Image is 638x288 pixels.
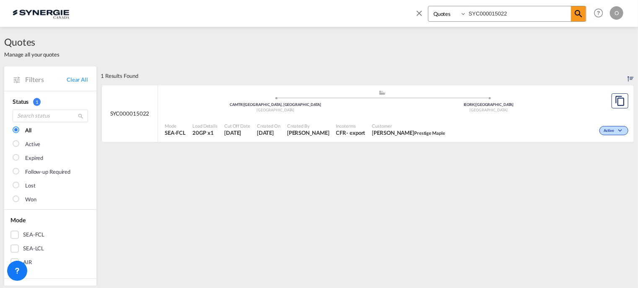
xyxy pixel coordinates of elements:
[25,154,43,162] div: Expired
[78,113,84,119] md-icon: icon-magnify
[610,6,623,20] div: O
[13,98,29,105] span: Status
[591,6,606,20] span: Help
[25,126,31,135] div: All
[10,258,90,267] md-checkbox: AIR
[573,9,584,19] md-icon: icon-magnify
[102,85,634,142] div: SYC000015022 assets/icons/custom/ship-fill.svgassets/icons/custom/roll-o-plane.svgOriginMontreal,...
[257,129,280,136] span: 24 Sep 2025
[25,140,40,149] div: Active
[13,110,88,122] input: Search status
[257,123,280,129] span: Created On
[4,51,60,58] span: Manage all your quotes
[224,129,250,136] span: 24 Sep 2025
[628,67,634,85] div: Sort by: Created On
[604,128,616,134] span: Active
[23,231,44,239] div: SEA-FCL
[224,123,250,129] span: Cut Off Date
[612,93,628,108] button: Copy Quote
[616,129,626,133] md-icon: icon-chevron-down
[336,129,347,136] div: CFR
[591,6,610,21] div: Help
[230,102,321,107] span: CAMTR [GEOGRAPHIC_DATA], [GEOGRAPHIC_DATA]
[110,110,150,117] span: SYC000015022
[599,126,628,135] div: Change Status Here
[165,123,186,129] span: Mode
[23,258,32,267] div: AIR
[336,129,366,136] div: CFR export
[377,90,387,95] md-icon: assets/icons/custom/ship-fill.svg
[287,129,329,136] span: Pablo Gomez Saldarriaga
[25,75,67,84] span: Filters
[415,6,428,26] span: icon-close
[336,123,366,129] span: Incoterms
[571,6,586,21] span: icon-magnify
[257,108,294,112] span: [GEOGRAPHIC_DATA]
[101,67,138,85] div: 1 Results Found
[25,195,36,204] div: Won
[13,4,69,23] img: 1f56c880d42311ef80fc7dca854c8e59.png
[67,76,88,83] a: Clear All
[23,244,44,253] div: SEA-LCL
[25,182,36,190] div: Lost
[13,98,88,106] div: Status 1
[372,129,445,136] span: Noémie Sirois Prestige Maple
[33,98,41,106] span: 1
[415,8,424,18] md-icon: icon-close
[372,123,445,129] span: Customer
[192,129,218,136] span: 20GP x 1
[615,96,625,106] md-icon: assets/icons/custom/copyQuote.svg
[287,123,329,129] span: Created By
[470,108,508,112] span: [GEOGRAPHIC_DATA]
[475,102,476,107] span: |
[10,216,26,224] span: Mode
[10,231,90,239] md-checkbox: SEA-FCL
[192,123,218,129] span: Load Details
[467,6,571,21] input: Enter Quotation Number
[346,129,365,136] div: - export
[25,168,70,176] div: Follow-up Required
[165,129,186,136] span: SEA-FCL
[464,102,514,107] span: IEORK [GEOGRAPHIC_DATA]
[414,130,445,136] span: Prestige Maple
[10,244,90,253] md-checkbox: SEA-LCL
[4,35,60,49] span: Quotes
[243,102,244,107] span: |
